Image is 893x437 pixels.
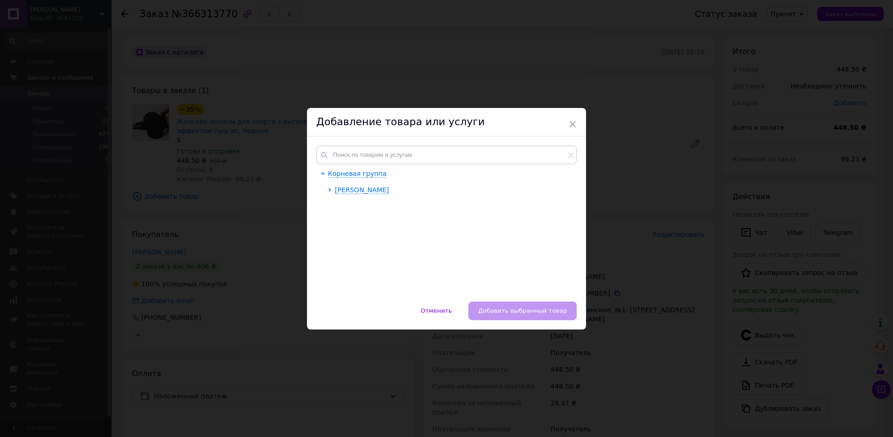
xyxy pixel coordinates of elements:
[411,302,462,320] button: Отменить
[328,170,387,177] span: Корневая группа
[307,108,586,136] div: Добавление товара или услуги
[335,186,389,194] span: [PERSON_NAME]
[568,116,577,132] span: ×
[316,146,577,164] input: Поиск по товарам и услугам
[420,307,452,314] span: Отменить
